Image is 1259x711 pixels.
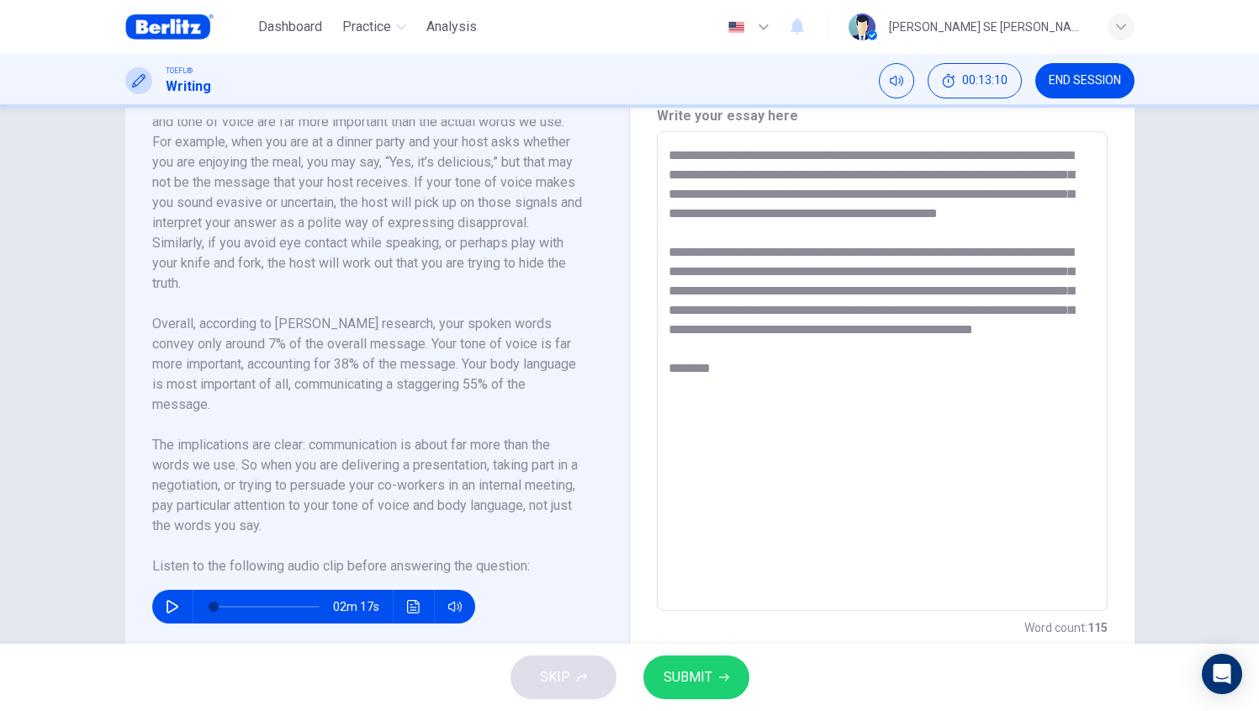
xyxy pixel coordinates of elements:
[251,12,329,42] button: Dashboard
[726,21,747,34] img: en
[400,590,427,623] button: Click to see the audio transcription
[1087,621,1108,634] strong: 115
[420,12,484,42] button: Analysis
[125,10,214,44] img: Berlitz Brasil logo
[928,63,1022,98] div: Hide
[962,74,1008,88] span: 00:13:10
[889,17,1087,37] div: [PERSON_NAME] SE [PERSON_NAME]
[1024,618,1108,638] h6: Word count :
[664,666,712,689] span: SUBMIT
[1049,74,1121,88] span: END SESSION
[336,12,413,42] button: Practice
[879,63,914,98] div: Mute
[152,435,582,536] h6: The implications are clear: communication is about far more than the words we use. So when you ar...
[657,106,1108,126] h6: Write your essay here
[1035,63,1135,98] button: END SESSION
[426,17,477,37] span: Analysis
[849,13,875,40] img: Profile picture
[258,17,322,37] span: Dashboard
[166,77,211,97] h1: Writing
[342,17,391,37] span: Practice
[152,556,582,576] h6: Listen to the following audio clip before answering the question :
[643,655,749,699] button: SUBMIT
[333,590,393,623] span: 02m 17s
[152,314,582,415] h6: Overall, according to [PERSON_NAME] research, your spoken words convey only around 7% of the over...
[125,10,252,44] a: Berlitz Brasil logo
[166,65,193,77] span: TOEFL®
[1202,654,1242,694] div: Open Intercom Messenger
[928,63,1022,98] button: 00:13:10
[152,72,582,294] h6: According to research conducted in [DATE] by Dr. [PERSON_NAME], a Professor of Psychology at [GEO...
